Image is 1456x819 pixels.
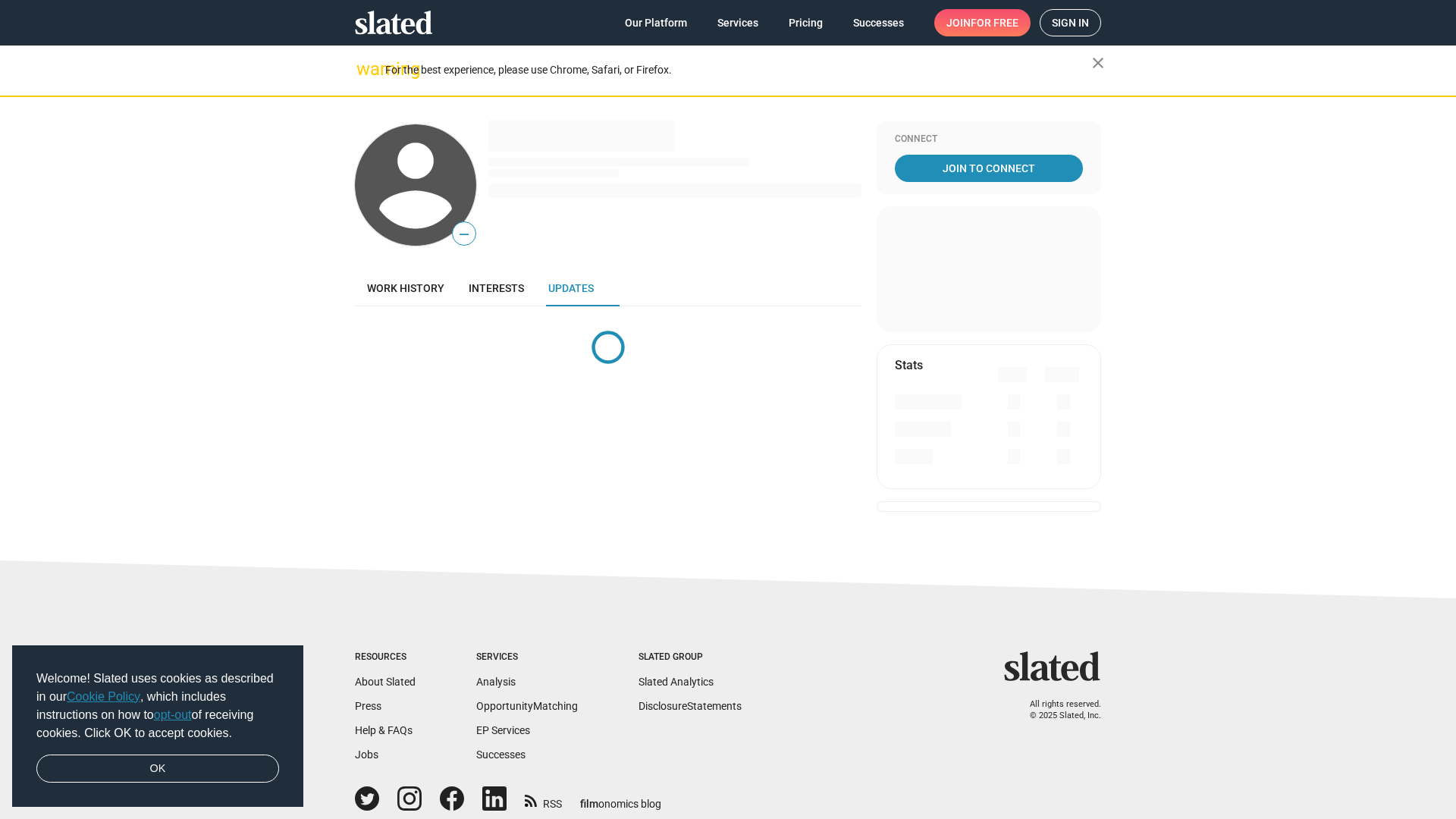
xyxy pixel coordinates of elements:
a: Join To Connect [895,155,1083,182]
a: Updates [536,270,606,306]
div: cookieconsent [12,645,303,808]
a: dismiss cookie message [36,755,279,783]
a: Our Platform [613,9,699,36]
a: RSS [525,788,562,811]
span: Welcome! Slated uses cookies as described in our , which includes instructions on how to of recei... [36,670,279,742]
span: Work history [367,282,444,294]
a: Cookie Policy [67,690,140,703]
a: About Slated [355,676,416,688]
mat-icon: warning [356,60,375,78]
span: Updates [548,282,594,294]
mat-icon: close [1089,54,1107,72]
div: For the best experience, please use Chrome, Safari, or Firefox. [385,60,1092,80]
a: Successes [841,9,916,36]
div: Slated Group [639,651,742,664]
a: DisclosureStatements [639,700,742,712]
span: Join [946,9,1018,36]
span: Join To Connect [898,155,1080,182]
a: Sign in [1040,9,1101,36]
a: filmonomics blog [580,785,661,811]
mat-card-title: Stats [895,357,923,373]
p: All rights reserved. © 2025 Slated, Inc. [1014,699,1101,721]
a: opt-out [154,708,192,721]
a: EP Services [476,724,530,736]
span: Our Platform [625,9,687,36]
span: Sign in [1052,10,1089,36]
a: Services [705,9,770,36]
a: OpportunityMatching [476,700,578,712]
span: film [580,798,598,810]
div: Resources [355,651,416,664]
span: Pricing [789,9,823,36]
a: Help & FAQs [355,724,413,736]
div: Services [476,651,578,664]
span: for free [971,9,1018,36]
span: Successes [853,9,904,36]
a: Press [355,700,381,712]
span: Interests [469,282,524,294]
div: Connect [895,133,1083,146]
a: Work history [355,270,457,306]
a: Successes [476,748,526,761]
a: Analysis [476,676,516,688]
a: Interests [457,270,536,306]
a: Joinfor free [934,9,1031,36]
span: Services [717,9,758,36]
a: Slated Analytics [639,676,714,688]
a: Jobs [355,748,378,761]
a: Pricing [777,9,835,36]
span: — [453,224,475,244]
